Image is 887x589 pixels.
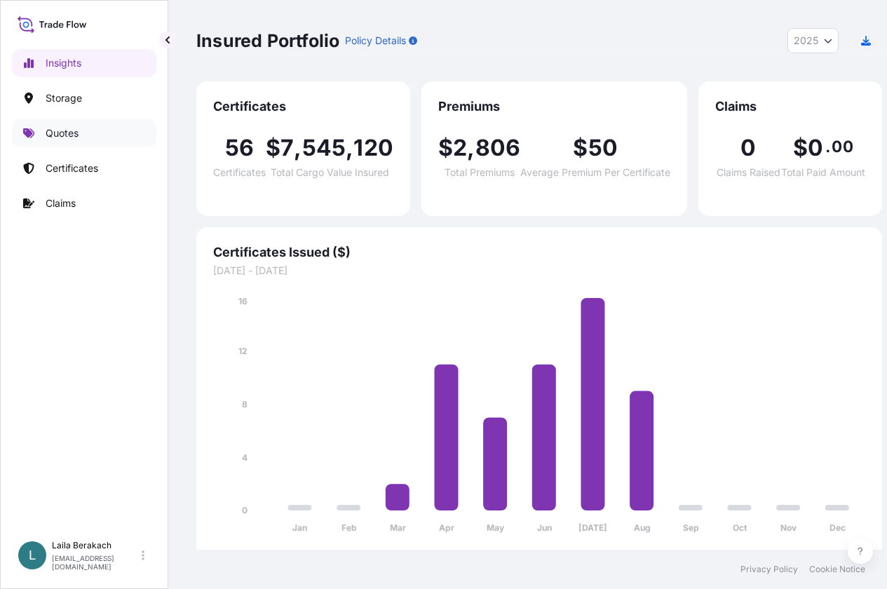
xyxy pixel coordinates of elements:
tspan: 8 [242,399,248,409]
span: , [467,137,475,159]
p: Certificates [46,161,98,175]
span: 545 [302,137,346,159]
span: 2025 [794,34,818,48]
tspan: [DATE] [578,522,607,533]
span: Average Premium Per Certificate [520,168,670,177]
tspan: Sep [683,522,699,533]
span: Claims Raised [717,168,780,177]
span: Total Cargo Value Insured [271,168,389,177]
p: Storage [46,91,82,105]
tspan: Aug [634,522,651,533]
span: 2 [453,137,467,159]
button: Year Selector [787,28,839,53]
tspan: Dec [830,522,846,533]
span: Certificates Issued ($) [213,244,865,261]
span: 00 [832,141,853,152]
a: Cookie Notice [809,564,865,575]
tspan: Feb [341,522,357,533]
span: 7 [280,137,294,159]
a: Insights [12,49,156,77]
p: Policy Details [345,34,406,48]
span: L [29,548,36,562]
a: Storage [12,84,156,112]
tspan: Jan [292,522,307,533]
span: 806 [475,137,521,159]
span: $ [266,137,280,159]
span: Certificates [213,168,266,177]
tspan: Mar [390,522,406,533]
span: , [346,137,353,159]
p: Insured Portfolio [196,29,339,52]
tspan: Apr [439,522,454,533]
tspan: 16 [238,296,248,306]
span: , [294,137,302,159]
span: 0 [808,137,823,159]
p: Quotes [46,126,79,140]
tspan: 0 [242,505,248,515]
span: Premiums [438,98,670,115]
p: Laila Berakach [52,540,139,551]
p: [EMAIL_ADDRESS][DOMAIN_NAME] [52,554,139,571]
a: Privacy Policy [740,564,798,575]
span: Claims [715,98,865,115]
span: $ [438,137,453,159]
span: $ [793,137,808,159]
span: . [825,141,830,152]
tspan: May [487,522,505,533]
tspan: Jun [537,522,552,533]
span: 56 [225,137,254,159]
span: $ [573,137,588,159]
tspan: 12 [238,346,248,356]
span: [DATE] - [DATE] [213,264,865,278]
tspan: Oct [733,522,747,533]
span: 50 [588,137,618,159]
p: Claims [46,196,76,210]
span: Total Premiums [445,168,515,177]
span: 120 [353,137,393,159]
p: Insights [46,56,81,70]
tspan: 4 [242,452,248,463]
tspan: Nov [780,522,797,533]
span: Certificates [213,98,393,115]
span: 0 [740,137,756,159]
a: Quotes [12,119,156,147]
a: Claims [12,189,156,217]
span: Total Paid Amount [781,168,865,177]
a: Certificates [12,154,156,182]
